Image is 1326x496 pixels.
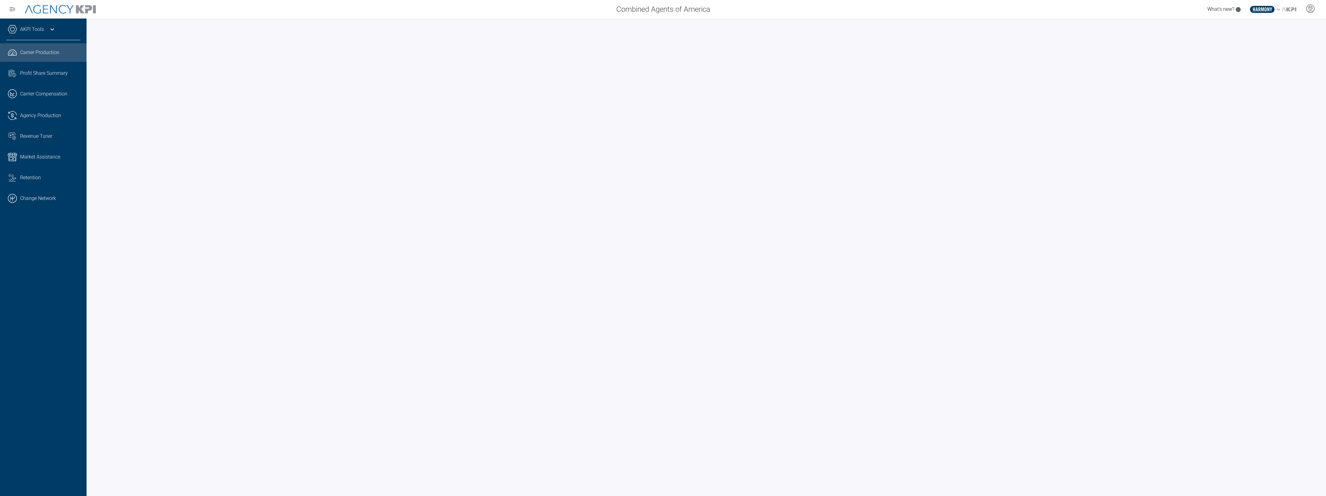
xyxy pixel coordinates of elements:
[25,5,96,14] img: AgencyKPI
[20,49,59,56] span: Carrier Production
[1207,6,1234,12] span: What's new?
[20,133,52,140] span: Revenue Tuner
[20,26,44,33] a: AKPI Tools
[20,153,60,161] span: Market Assistance
[20,174,80,181] div: Retention
[616,4,710,15] span: Combined Agents of America
[20,90,67,98] span: Carrier Compensation
[20,70,68,77] span: Profit Share Summary
[20,112,61,119] span: Agency Production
